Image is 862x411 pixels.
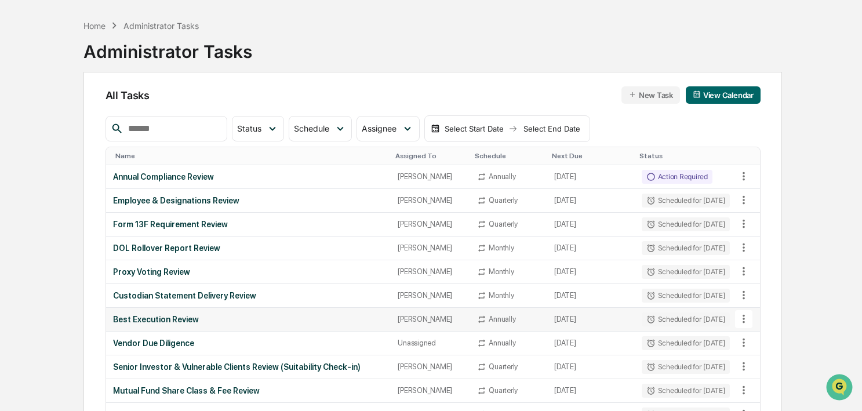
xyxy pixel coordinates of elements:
p: How can we help? [12,24,211,43]
div: Scheduled for [DATE] [642,194,730,208]
div: 🔎 [12,169,21,179]
div: Start new chat [39,89,190,100]
div: Toggle SortBy [395,152,465,160]
div: Scheduled for [DATE] [642,265,730,279]
button: View Calendar [686,86,761,104]
div: Quarterly [489,386,518,395]
div: Mutual Fund Share Class & Fee Review [113,386,384,395]
td: [DATE] [547,260,634,284]
button: Start new chat [197,92,211,106]
div: Form 13F Requirement Review [113,220,384,229]
div: Custodian Statement Delivery Review [113,291,384,300]
a: 🖐️Preclearance [7,141,79,162]
div: Annually [489,315,515,323]
div: 🖐️ [12,147,21,157]
div: [PERSON_NAME] [398,362,463,371]
div: Quarterly [489,362,518,371]
div: Monthly [489,243,514,252]
td: [DATE] [547,332,634,355]
div: [PERSON_NAME] [398,196,463,205]
div: [PERSON_NAME] [398,267,463,276]
a: Powered byPylon [82,196,140,205]
img: calendar [431,124,440,133]
div: [PERSON_NAME] [398,291,463,300]
div: Annually [489,172,515,181]
div: Monthly [489,267,514,276]
div: Annually [489,339,515,347]
div: Select End Date [520,124,584,133]
div: Toggle SortBy [639,152,732,160]
span: Preclearance [23,146,75,158]
div: Annual Compliance Review [113,172,384,181]
div: [PERSON_NAME] [398,220,463,228]
td: [DATE] [547,355,634,379]
span: Attestations [96,146,144,158]
div: Scheduled for [DATE] [642,336,730,350]
div: [PERSON_NAME] [398,172,463,181]
div: Toggle SortBy [115,152,387,160]
span: All Tasks [106,89,150,101]
div: Senior Investor & Vulnerable Clients Review (Suitability Check-in) [113,362,384,372]
div: [PERSON_NAME] [398,315,463,323]
div: Administrator Tasks [123,21,199,31]
div: Scheduled for [DATE] [642,289,730,303]
iframe: Open customer support [825,373,856,404]
img: calendar [693,90,701,99]
div: Unassigned [398,339,463,347]
span: Schedule [294,123,329,133]
button: New Task [621,86,680,104]
div: Scheduled for [DATE] [642,384,730,398]
div: Best Execution Review [113,315,384,324]
div: Select Start Date [442,124,506,133]
div: Toggle SortBy [552,152,630,160]
span: Pylon [115,197,140,205]
a: 🔎Data Lookup [7,163,78,184]
div: Administrator Tasks [83,32,252,62]
a: 🗄️Attestations [79,141,148,162]
td: [DATE] [547,189,634,213]
img: arrow right [508,124,518,133]
div: Scheduled for [DATE] [642,312,730,326]
td: [DATE] [547,379,634,403]
div: [PERSON_NAME] [398,386,463,395]
td: [DATE] [547,308,634,332]
input: Clear [30,53,191,65]
span: Status [237,123,261,133]
td: [DATE] [547,237,634,260]
div: Home [83,21,106,31]
img: 1746055101610-c473b297-6a78-478c-a979-82029cc54cd1 [12,89,32,110]
span: Assignee [362,123,397,133]
div: Quarterly [489,196,518,205]
div: Scheduled for [DATE] [642,217,730,231]
div: Monthly [489,291,514,300]
div: Proxy Voting Review [113,267,384,277]
div: Scheduled for [DATE] [642,360,730,374]
div: Action Required [642,170,712,184]
td: [DATE] [547,213,634,237]
div: 🗄️ [84,147,93,157]
div: Toggle SortBy [475,152,543,160]
div: Quarterly [489,220,518,228]
div: We're available if you need us! [39,100,147,110]
div: Vendor Due Diligence [113,339,384,348]
div: Toggle SortBy [737,152,760,160]
td: [DATE] [547,165,634,189]
div: Scheduled for [DATE] [642,241,730,255]
div: DOL Rollover Report Review [113,243,384,253]
span: Data Lookup [23,168,73,180]
div: [PERSON_NAME] [398,243,463,252]
div: Employee & Designations Review [113,196,384,205]
td: [DATE] [547,284,634,308]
